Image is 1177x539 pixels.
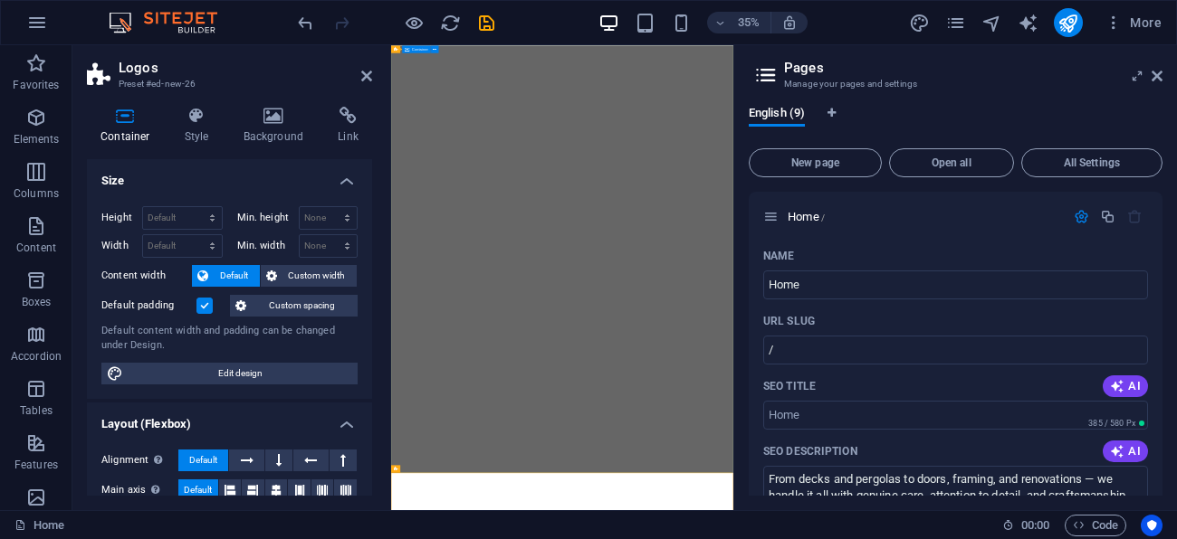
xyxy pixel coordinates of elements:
[237,241,299,251] label: Min. width
[230,295,358,317] button: Custom spacing
[909,13,930,33] i: Design (Ctrl+Alt+Y)
[763,336,1148,364] input: Last part of the URL for this page
[1073,515,1118,536] span: Code
[1034,518,1037,532] span: :
[821,213,825,222] span: /
[909,12,931,33] button: design
[101,363,358,384] button: Edit design
[757,157,874,168] span: New page
[763,314,815,328] p: URL SLUG
[749,148,882,177] button: New page
[981,12,1003,33] button: navigator
[897,157,1006,168] span: Open all
[11,349,62,364] p: Accordion
[1074,209,1089,224] div: Settings
[475,12,497,33] button: save
[14,515,64,536] a: Click to cancel selection. Double-click to open Pages
[16,241,56,255] p: Content
[230,107,325,145] h4: Background
[749,107,1163,141] div: Language Tabs
[1085,417,1148,430] span: Calculated pixel length in search results
[412,47,428,51] span: Container
[781,14,798,31] i: On resize automatically adjust zoom level to fit chosen device.
[784,60,1163,76] h2: Pages
[1002,515,1050,536] h6: Session time
[129,363,352,384] span: Edit design
[214,265,254,287] span: Default
[87,402,372,435] h4: Layout (Flexbox)
[1018,13,1038,33] i: AI Writer
[1021,515,1049,536] span: 00 00
[1103,440,1148,462] button: AI
[261,265,358,287] button: Custom width
[763,401,1148,430] input: Home
[403,12,425,33] button: Click here to leave preview mode and continue editing
[252,295,352,317] span: Custom spacing
[1021,148,1163,177] button: All Settings
[1088,419,1135,428] span: 385 / 580 Px
[1141,515,1163,536] button: Usercentrics
[14,458,58,472] p: Features
[119,76,336,92] h3: Preset #ed-new-26
[440,13,461,33] i: Reload page
[237,213,299,222] label: Min. height
[1065,515,1126,536] button: Code
[178,449,228,471] button: Default
[1105,14,1162,32] span: More
[282,265,352,287] span: Custom width
[945,13,966,33] i: Pages (Ctrl+Alt+S)
[101,479,178,501] label: Main axis
[104,12,240,33] img: Editor Logo
[14,186,59,201] p: Columns
[101,295,196,317] label: Default padding
[981,13,1002,33] i: Navigator
[22,295,52,309] p: Boxes
[439,12,461,33] button: reload
[1103,375,1148,397] button: AI
[87,159,372,192] h4: Size
[294,12,316,33] button: undo
[324,107,372,145] h4: Link
[14,132,60,147] p: Elements
[763,444,857,459] p: SEO Description
[101,213,142,222] label: Height
[788,210,825,223] span: Click to open page
[1100,209,1115,224] div: Duplicate
[763,466,1148,525] textarea: From decks and pergolas to doors, framing, and renovations — we handle it all with genuine care, ...
[749,102,805,128] span: English (9)
[87,107,171,145] h4: Container
[171,107,230,145] h4: Style
[1097,8,1169,37] button: More
[734,12,763,33] h6: 35%
[295,13,316,33] i: Undo: Change pages (Ctrl+Z)
[763,379,816,393] p: SEO Title
[119,60,372,76] h2: Logos
[763,314,815,328] label: Last part of the URL for this page
[1054,8,1083,37] button: publish
[763,249,794,263] p: Name
[1110,379,1141,393] span: AI
[1018,12,1039,33] button: text_generator
[782,211,1065,222] div: Home/
[20,403,53,418] p: Tables
[101,324,358,354] div: Default content width and padding can be changed under Design.
[945,12,967,33] button: pages
[189,449,217,471] span: Default
[178,479,218,501] button: Default
[889,148,1014,177] button: Open all
[101,449,178,471] label: Alignment
[192,265,260,287] button: Default
[784,76,1126,92] h3: Manage your pages and settings
[1057,13,1078,33] i: Publish
[476,13,497,33] i: Save (Ctrl+S)
[707,12,771,33] button: 35%
[184,479,212,501] span: Default
[1127,209,1143,224] div: The startpage cannot be deleted
[1110,444,1141,459] span: AI
[13,78,59,92] p: Favorites
[1029,157,1154,168] span: All Settings
[101,265,192,287] label: Content width
[101,241,142,251] label: Width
